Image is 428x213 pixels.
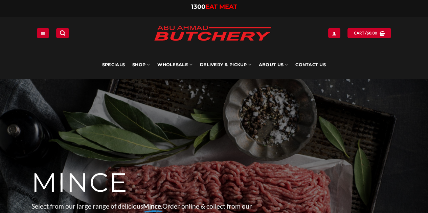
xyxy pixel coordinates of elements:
[132,51,150,79] a: SHOP
[191,3,237,10] a: 1300EAT MEAT
[328,28,340,38] a: Login
[143,202,162,210] strong: Mince.
[37,28,49,38] a: Menu
[367,31,378,35] bdi: 0.00
[102,51,125,79] a: Specials
[367,30,369,36] span: $
[354,30,378,36] span: Cart /
[347,28,391,38] a: View cart
[31,166,128,199] span: MINCE
[259,51,288,79] a: About Us
[56,28,69,38] a: Search
[205,3,237,10] span: EAT MEAT
[295,51,326,79] a: Contact Us
[200,51,251,79] a: Delivery & Pickup
[148,21,277,47] img: Abu Ahmad Butchery
[157,51,193,79] a: Wholesale
[191,3,205,10] span: 1300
